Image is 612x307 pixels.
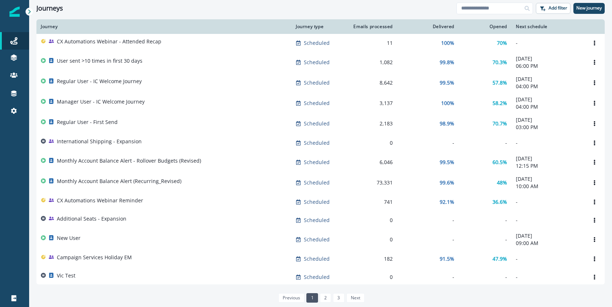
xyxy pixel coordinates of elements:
[589,177,600,188] button: Options
[516,55,580,62] p: [DATE]
[350,59,393,66] div: 1,082
[463,24,507,30] div: Opened
[304,159,330,166] p: Scheduled
[320,293,331,303] a: Page 2
[304,273,330,281] p: Scheduled
[350,120,393,127] div: 2,183
[516,83,580,90] p: 04:00 PM
[516,198,580,206] p: -
[516,155,580,162] p: [DATE]
[589,98,600,109] button: Options
[401,236,454,243] div: -
[516,103,580,110] p: 04:00 PM
[589,253,600,264] button: Options
[401,217,454,224] div: -
[589,77,600,88] button: Options
[516,139,580,147] p: -
[350,255,393,263] div: 182
[304,120,330,127] p: Scheduled
[36,211,605,229] a: Additional Seats - ExpansionScheduled0---Options
[57,197,143,204] p: CX Automations Webinar Reminder
[516,255,580,263] p: -
[516,232,580,240] p: [DATE]
[516,240,580,247] p: 09:00 AM
[57,138,142,145] p: International Shipping - Expansion
[493,198,507,206] p: 36.6%
[516,175,580,183] p: [DATE]
[573,3,605,14] button: New journey
[589,234,600,245] button: Options
[304,39,330,47] p: Scheduled
[304,79,330,86] p: Scheduled
[57,78,142,85] p: Regular User - IC Welcome Journey
[57,272,75,279] p: Vic Test
[440,159,454,166] p: 99.5%
[57,57,142,65] p: User sent >10 times in first 30 days
[350,236,393,243] div: 0
[493,159,507,166] p: 60.5%
[350,100,393,107] div: 3,137
[497,179,507,186] p: 48%
[36,4,63,12] h1: Journeys
[463,273,507,281] div: -
[493,255,507,263] p: 47.9%
[401,139,454,147] div: -
[589,57,600,68] button: Options
[493,120,507,127] p: 70.7%
[536,3,570,14] button: Add filter
[350,139,393,147] div: 0
[441,100,454,107] p: 100%
[36,172,605,193] a: Monthly Account Balance Alert (Recurring_Revised)Scheduled73,33199.6%48%[DATE]10:00 AMOptions
[304,100,330,107] p: Scheduled
[57,254,132,261] p: Campaign Services Holiday EM
[497,39,507,47] p: 70%
[36,152,605,172] a: Monthly Account Balance Alert - Rollover Budgets (Revised)Scheduled6,04699.5%60.5%[DATE]12:15 PMO...
[589,197,600,207] button: Options
[516,162,580,170] p: 12:15 PM
[36,134,605,152] a: International Shipping - ExpansionScheduled0---Options
[463,139,507,147] div: -
[57,98,145,105] p: Manager User - IC Welcome Journey
[36,250,605,268] a: Campaign Services Holiday EMScheduled18291.5%47.9%-Options
[441,39,454,47] p: 100%
[589,215,600,226] button: Options
[516,183,580,190] p: 10:00 AM
[589,118,600,129] button: Options
[333,293,344,303] a: Page 3
[401,24,454,30] div: Delivered
[516,124,580,131] p: 03:00 PM
[549,5,567,11] p: Add filter
[516,39,580,47] p: -
[516,24,580,30] div: Next schedule
[350,24,393,30] div: Emails processed
[463,217,507,224] div: -
[516,217,580,224] p: -
[276,293,365,303] ul: Pagination
[57,178,181,185] p: Monthly Account Balance Alert (Recurring_Revised)
[463,236,507,243] div: -
[440,79,454,86] p: 99.5%
[576,5,602,11] p: New journey
[9,7,20,17] img: Inflection
[350,217,393,224] div: 0
[440,179,454,186] p: 99.6%
[350,273,393,281] div: 0
[36,193,605,211] a: CX Automations Webinar ReminderScheduled74192.1%36.6%-Options
[57,215,126,222] p: Additional Seats - Expansion
[36,229,605,250] a: New UserScheduled0--[DATE]09:00 AMOptions
[57,234,81,242] p: New User
[36,52,605,73] a: User sent >10 times in first 30 daysScheduled1,08299.8%70.3%[DATE]06:00 PMOptions
[516,116,580,124] p: [DATE]
[401,273,454,281] div: -
[440,59,454,66] p: 99.8%
[440,120,454,127] p: 98.9%
[350,198,393,206] div: 741
[36,268,605,286] a: Vic TestScheduled0---Options
[304,217,330,224] p: Scheduled
[589,137,600,148] button: Options
[516,273,580,281] p: -
[36,34,605,52] a: CX Automations Webinar - Attended RecapScheduled11100%70%-Options
[304,59,330,66] p: Scheduled
[350,179,393,186] div: 73,331
[57,118,118,126] p: Regular User - First Send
